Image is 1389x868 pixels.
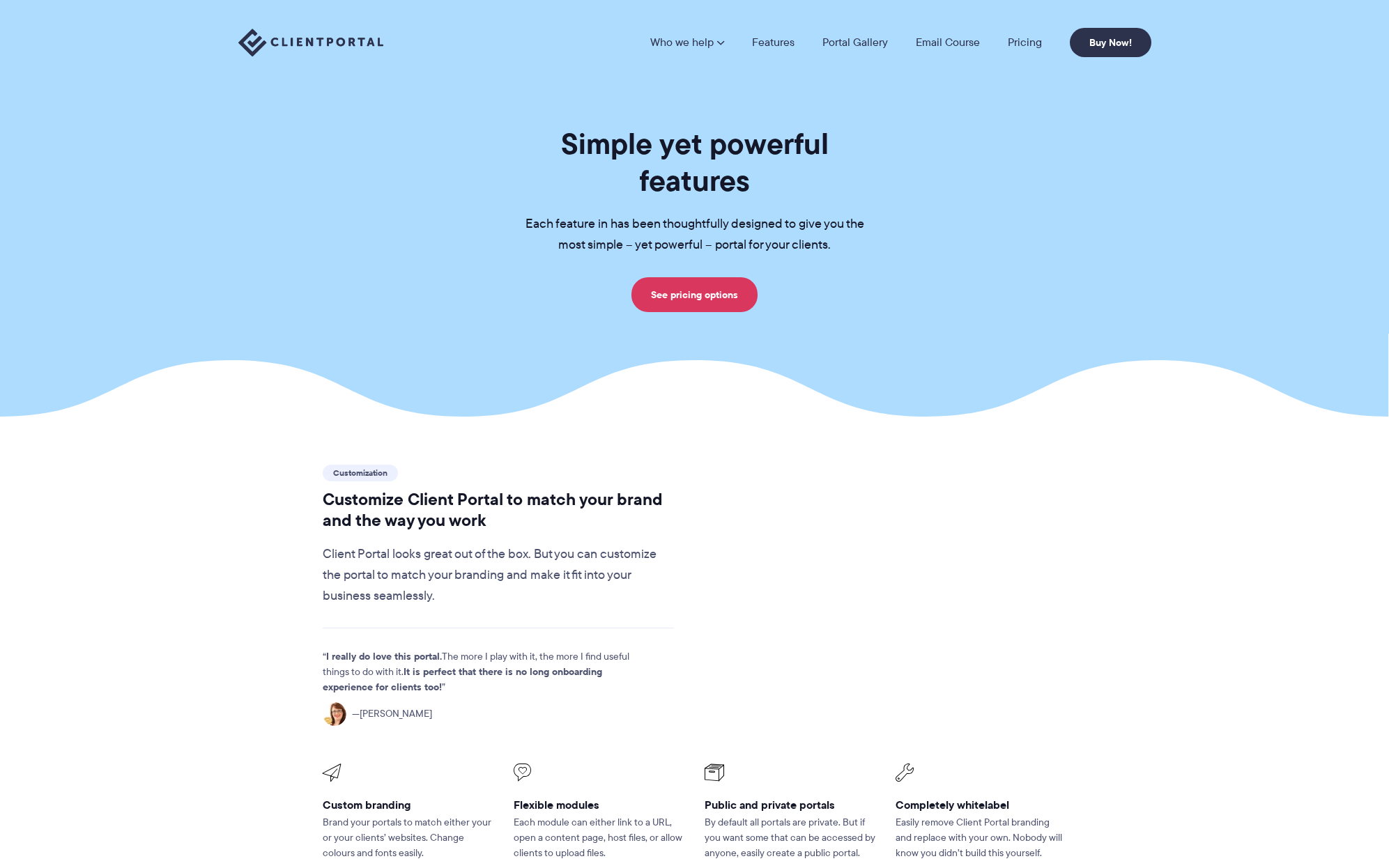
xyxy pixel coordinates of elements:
[752,37,795,48] a: Features
[323,649,650,695] p: The more I play with it, the more I find useful things to do with it.
[916,37,980,48] a: Email Course
[323,815,494,861] p: Brand your portals to match either your or your clients’ websites. Change colours and fonts easily.
[650,37,724,48] a: Who we help
[705,798,876,812] h3: Public and private portals
[514,815,685,861] p: Each module can either link to a URL, open a content page, host files, or allow clients to upload...
[326,649,442,664] strong: I really do love this portal.
[503,214,887,256] p: Each feature in has been thoughtfully designed to give you the most simple – yet powerful – porta...
[503,125,887,199] h1: Simple yet powerful features
[352,706,432,722] span: [PERSON_NAME]
[1008,37,1042,48] a: Pricing
[514,798,685,812] h3: Flexible modules
[323,544,675,607] p: Client Portal looks great out of the box. But you can customize the portal to match your branding...
[822,37,888,48] a: Portal Gallery
[896,815,1067,861] p: Easily remove Client Portal branding and replace with your own. Nobody will know you didn’t build...
[323,798,494,812] h3: Custom branding
[631,277,758,312] a: See pricing options
[323,664,602,695] strong: It is perfect that there is no long onboarding experience for clients too!
[896,798,1067,812] h3: Completely whitelabel
[1070,28,1151,57] a: Buy Now!
[323,465,398,481] span: Customization
[705,815,876,861] p: By default all portals are private. But if you want some that can be accessed by anyone, easily c...
[323,489,675,531] h2: Customize Client Portal to match your brand and the way you work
